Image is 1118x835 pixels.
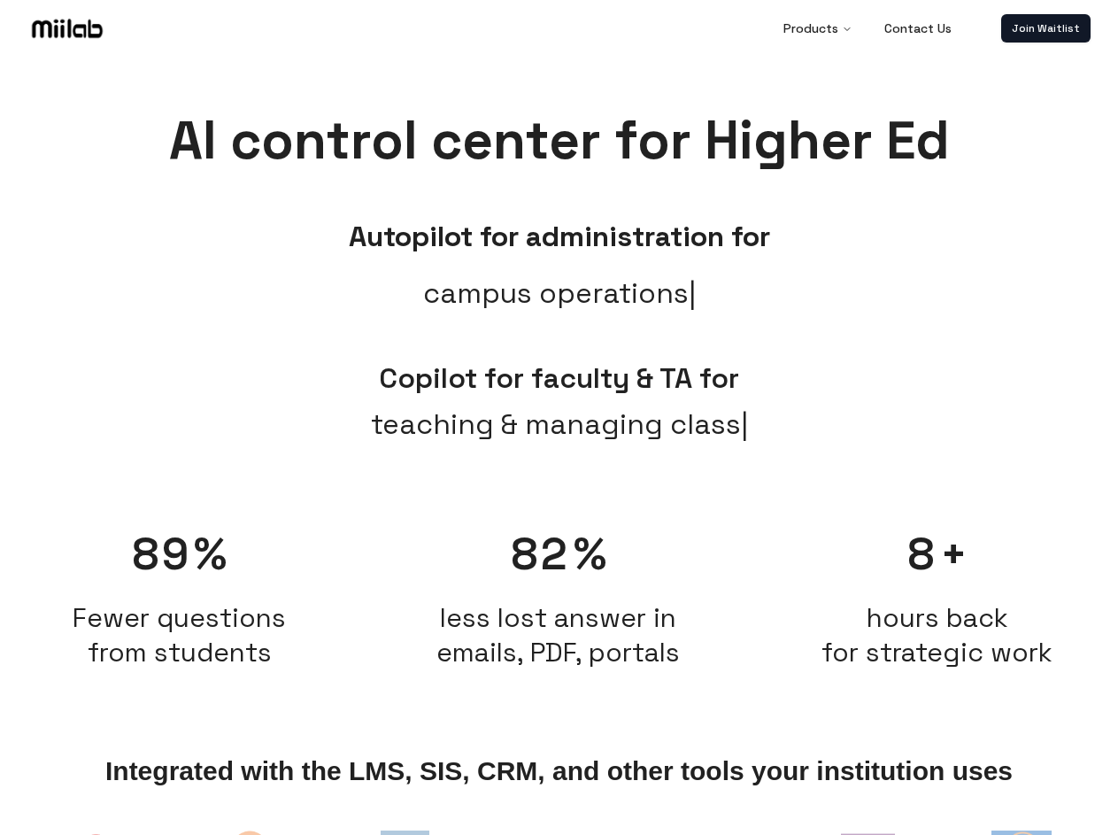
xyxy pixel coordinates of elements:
span: Copilot for faculty & TA for [379,360,739,396]
span: campus operations [423,272,696,314]
span: AI control center for Higher Ed [169,106,950,174]
img: Logo [28,15,106,42]
b: Autopilot for administration for [349,219,770,254]
span: 8 [907,526,937,583]
span: % [194,526,227,583]
a: Contact Us [870,11,966,46]
a: Join Waitlist [1001,14,1091,43]
span: 82 [511,526,570,583]
nav: Main [769,11,966,46]
button: Products [769,11,867,46]
h2: less lost answer in emails, PDF, portals [378,600,739,669]
span: hours back for strategic work [821,600,1052,669]
span: 89 [132,526,190,583]
span: % [574,526,606,583]
span: + [940,526,968,583]
span: Integrated with the LMS, SIS, CRM, and other tools your institution uses [105,756,1013,786]
span: teaching & managing class [371,403,748,445]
